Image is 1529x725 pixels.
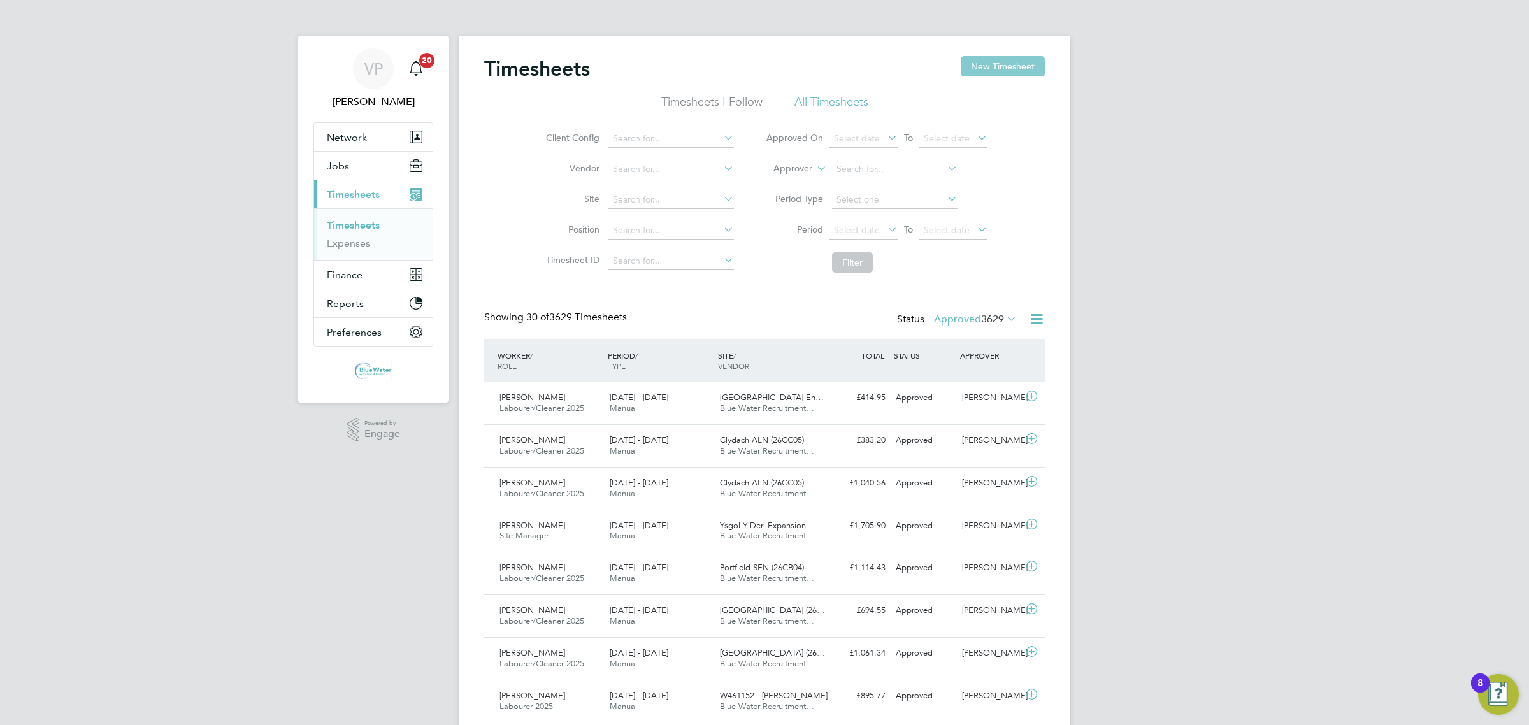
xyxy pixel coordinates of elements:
[419,53,434,68] span: 20
[327,160,349,172] span: Jobs
[891,473,957,494] div: Approved
[861,350,884,361] span: TOTAL
[924,133,970,144] span: Select date
[957,430,1023,451] div: [PERSON_NAME]
[824,686,891,707] div: £895.77
[484,311,629,324] div: Showing
[499,701,553,712] span: Labourer 2025
[608,222,734,240] input: Search for...
[605,344,715,377] div: PERIOD
[484,56,590,82] h2: Timesheets
[897,311,1019,329] div: Status
[720,530,814,541] span: Blue Water Recruitment…
[720,573,814,584] span: Blue Water Recruitment…
[720,647,825,658] span: [GEOGRAPHIC_DATA] (26…
[934,313,1017,326] label: Approved
[610,605,668,615] span: [DATE] - [DATE]
[610,647,668,658] span: [DATE] - [DATE]
[608,130,734,148] input: Search for...
[327,269,363,281] span: Finance
[313,359,433,380] a: Go to home page
[720,615,814,626] span: Blue Water Recruitment…
[720,658,814,669] span: Blue Water Recruitment…
[499,647,565,658] span: [PERSON_NAME]
[834,133,880,144] span: Select date
[610,573,637,584] span: Manual
[1478,674,1519,715] button: Open Resource Center, 8 new notifications
[499,573,584,584] span: Labourer/Cleaner 2025
[720,392,824,403] span: [GEOGRAPHIC_DATA] En…
[900,129,917,146] span: To
[766,224,823,235] label: Period
[610,562,668,573] span: [DATE] - [DATE]
[314,289,433,317] button: Reports
[891,643,957,664] div: Approved
[608,252,734,270] input: Search for...
[327,189,380,201] span: Timesheets
[542,224,599,235] label: Position
[499,615,584,626] span: Labourer/Cleaner 2025
[832,161,958,178] input: Search for...
[891,387,957,408] div: Approved
[610,615,637,626] span: Manual
[824,600,891,621] div: £694.55
[961,56,1045,76] button: New Timesheet
[526,311,549,324] span: 30 of
[610,434,668,445] span: [DATE] - [DATE]
[542,132,599,143] label: Client Config
[314,261,433,289] button: Finance
[718,361,749,371] span: VENDOR
[957,686,1023,707] div: [PERSON_NAME]
[327,131,367,143] span: Network
[720,562,804,573] span: Portfield SEN (26CB04)
[542,193,599,205] label: Site
[610,701,637,712] span: Manual
[499,658,584,669] span: Labourer/Cleaner 2025
[957,387,1023,408] div: [PERSON_NAME]
[957,600,1023,621] div: [PERSON_NAME]
[733,350,736,361] span: /
[824,387,891,408] div: £414.95
[499,392,565,403] span: [PERSON_NAME]
[610,658,637,669] span: Manual
[900,221,917,238] span: To
[314,208,433,260] div: Timesheets
[313,48,433,110] a: VP[PERSON_NAME]
[610,530,637,541] span: Manual
[608,161,734,178] input: Search for...
[891,600,957,621] div: Approved
[720,403,814,413] span: Blue Water Recruitment…
[355,359,392,380] img: bluewaterwales-logo-retina.png
[832,191,958,209] input: Select one
[957,344,1023,367] div: APPROVER
[891,344,957,367] div: STATUS
[610,445,637,456] span: Manual
[313,94,433,110] span: Victoria Price
[364,418,400,429] span: Powered by
[661,94,763,117] li: Timesheets I Follow
[957,643,1023,664] div: [PERSON_NAME]
[891,686,957,707] div: Approved
[499,445,584,456] span: Labourer/Cleaner 2025
[327,237,370,249] a: Expenses
[766,193,823,205] label: Period Type
[499,562,565,573] span: [PERSON_NAME]
[347,418,401,442] a: Powered byEngage
[499,530,549,541] span: Site Manager
[298,36,449,403] nav: Main navigation
[824,430,891,451] div: £383.20
[314,318,433,346] button: Preferences
[832,252,873,273] button: Filter
[957,515,1023,536] div: [PERSON_NAME]
[610,690,668,701] span: [DATE] - [DATE]
[891,430,957,451] div: Approved
[608,191,734,209] input: Search for...
[924,224,970,236] span: Select date
[957,473,1023,494] div: [PERSON_NAME]
[499,434,565,445] span: [PERSON_NAME]
[403,48,429,89] a: 20
[327,219,380,231] a: Timesheets
[720,488,814,499] span: Blue Water Recruitment…
[499,690,565,701] span: [PERSON_NAME]
[720,445,814,456] span: Blue Water Recruitment…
